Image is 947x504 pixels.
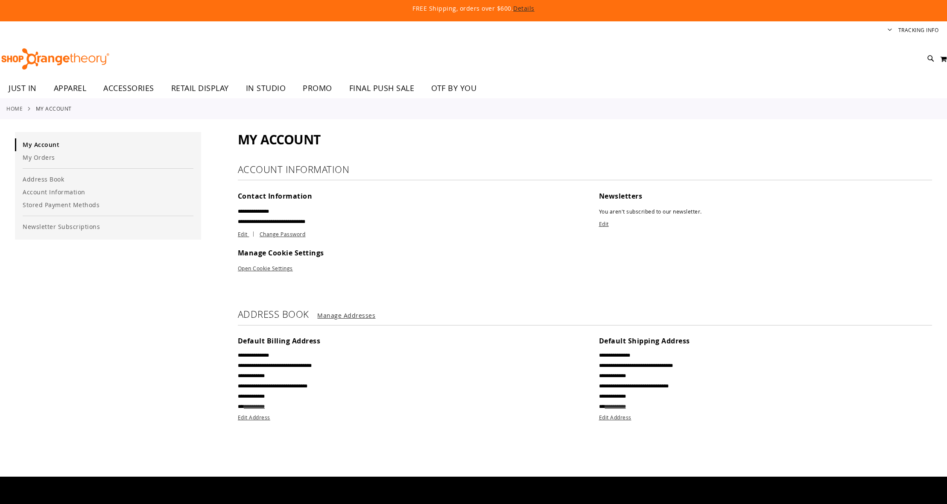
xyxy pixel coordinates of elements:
span: Default Shipping Address [599,336,690,346]
a: PROMO [294,79,341,98]
span: Edit [238,231,248,237]
span: Newsletters [599,191,643,201]
span: APPAREL [54,79,87,98]
a: Manage Addresses [317,311,375,319]
a: Newsletter Subscriptions [15,220,201,233]
a: Edit [238,231,258,237]
span: Default Billing Address [238,336,321,346]
a: RETAIL DISPLAY [163,79,237,98]
span: My Account [238,131,321,148]
a: ACCESSORIES [95,79,163,98]
p: FREE Shipping, orders over $600. [217,4,730,13]
strong: My Account [36,105,72,112]
span: FINAL PUSH SALE [349,79,415,98]
a: FINAL PUSH SALE [341,79,423,98]
a: Open Cookie Settings [238,265,293,272]
a: Edit [599,220,609,227]
strong: Account Information [238,163,350,176]
a: Change Password [260,231,306,237]
a: Tracking Info [898,26,939,34]
strong: Address Book [238,308,309,320]
span: RETAIL DISPLAY [171,79,229,98]
button: Account menu [888,26,892,35]
a: Stored Payment Methods [15,199,201,211]
a: My Account [15,138,201,151]
span: IN STUDIO [246,79,286,98]
p: You aren't subscribed to our newsletter. [599,206,932,217]
a: Account Information [15,186,201,199]
a: Edit Address [238,414,270,421]
span: OTF BY YOU [431,79,476,98]
span: PROMO [303,79,332,98]
a: Edit Address [599,414,631,421]
a: APPAREL [45,79,95,98]
a: IN STUDIO [237,79,295,98]
a: Details [513,4,535,12]
a: Address Book [15,173,201,186]
a: Home [6,105,23,112]
span: Contact Information [238,191,313,201]
span: Manage Cookie Settings [238,248,324,258]
a: OTF BY YOU [423,79,485,98]
span: ACCESSORIES [103,79,154,98]
a: My Orders [15,151,201,164]
span: JUST IN [9,79,37,98]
